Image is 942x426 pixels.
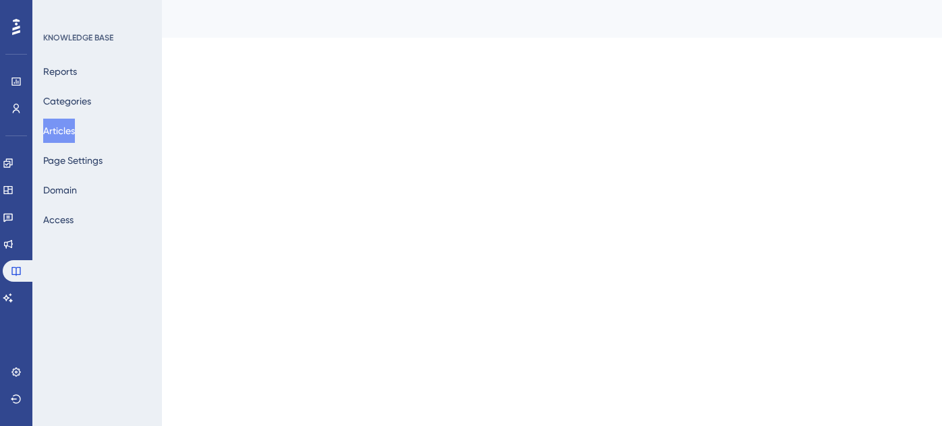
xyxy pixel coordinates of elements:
[43,32,113,43] div: KNOWLEDGE BASE
[43,119,75,143] button: Articles
[43,89,91,113] button: Categories
[43,178,77,202] button: Domain
[43,208,74,232] button: Access
[43,148,103,173] button: Page Settings
[43,59,77,84] button: Reports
